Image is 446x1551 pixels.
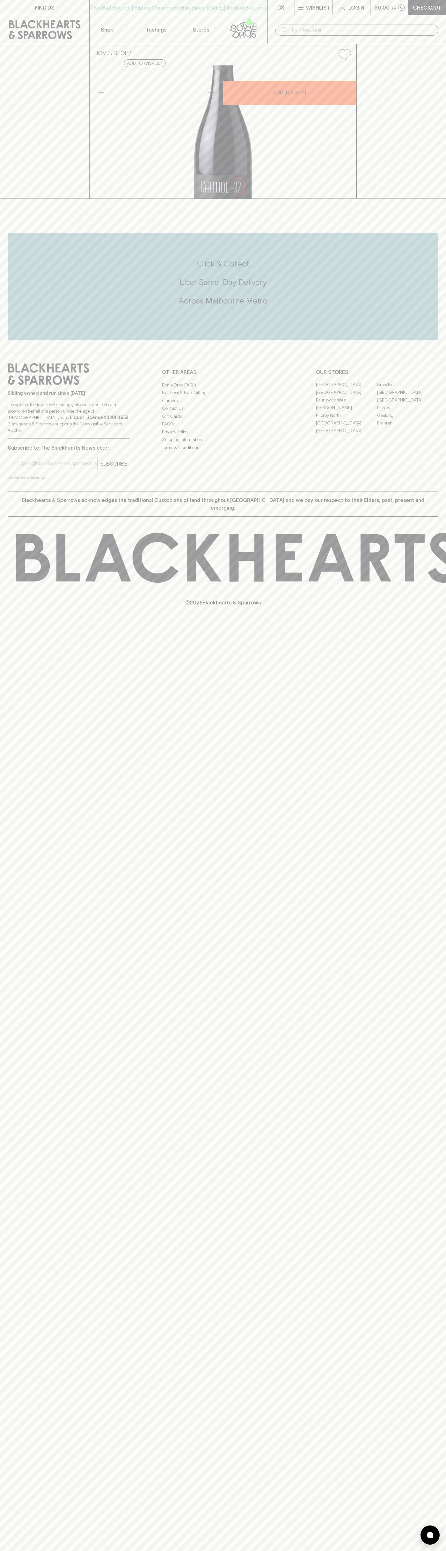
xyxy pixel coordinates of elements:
p: Sibling owned and run since [DATE] [8,390,130,396]
a: Fitzroy North [316,412,377,419]
a: Brunswick West [316,396,377,404]
a: Contact Us [162,405,284,412]
button: Shop [90,15,134,44]
p: 0 [400,6,403,9]
p: Checkout [413,4,442,11]
button: Add to wishlist [336,47,354,63]
a: Bottle Drop FAQ's [162,381,284,389]
a: Geelong [377,412,438,419]
a: Prahran [377,419,438,427]
p: Shop [101,26,113,34]
a: [GEOGRAPHIC_DATA] [316,381,377,389]
a: Shipping Information [162,436,284,444]
img: bubble-icon [427,1532,433,1538]
img: 40426.png [90,65,356,199]
p: It is against the law to sell or supply alcohol to, or to obtain alcohol on behalf of a person un... [8,401,130,433]
a: Stores [179,15,223,44]
p: Wishlist [306,4,330,11]
p: OTHER AREAS [162,368,284,376]
a: [GEOGRAPHIC_DATA] [316,389,377,396]
h5: Across Melbourne Metro [8,296,438,306]
a: [GEOGRAPHIC_DATA] [316,427,377,435]
a: Tastings [134,15,179,44]
a: HOME [95,50,109,56]
div: Call to action block [8,233,438,340]
a: Business & Bulk Gifting [162,389,284,397]
p: Blackhearts & Sparrows acknowledges the traditional Custodians of land throughout [GEOGRAPHIC_DAT... [12,496,434,512]
strong: Liquor License #32064953 [70,415,128,420]
a: [GEOGRAPHIC_DATA] [316,419,377,427]
a: Fitzroy [377,404,438,412]
p: Stores [193,26,209,34]
h5: Click & Collect [8,258,438,269]
a: FAQ's [162,420,284,428]
p: We will never spam you [8,475,130,481]
p: $0.00 [374,4,390,11]
p: ADD TO CART [273,89,307,96]
a: [GEOGRAPHIC_DATA] [377,396,438,404]
p: Login [348,4,364,11]
button: SUBSCRIBE [98,457,130,471]
a: Braddon [377,381,438,389]
a: Terms & Conditions [162,444,284,451]
a: [PERSON_NAME] [316,404,377,412]
button: ADD TO CART [223,81,356,105]
h5: Uber Same-Day Delivery [8,277,438,288]
p: FIND US [35,4,55,11]
p: Tastings [146,26,166,34]
a: SHOP [114,50,128,56]
a: [GEOGRAPHIC_DATA] [377,389,438,396]
button: Add to wishlist [124,59,166,67]
p: OUR STORES [316,368,438,376]
input: e.g. jane@blackheartsandsparrows.com.au [13,459,98,469]
a: Careers [162,397,284,404]
p: Subscribe to The Blackhearts Newsletter [8,444,130,452]
input: Try "Pinot noir" [291,25,433,35]
a: Gift Cards [162,412,284,420]
p: SUBSCRIBE [100,460,127,468]
a: Privacy Policy [162,428,284,436]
